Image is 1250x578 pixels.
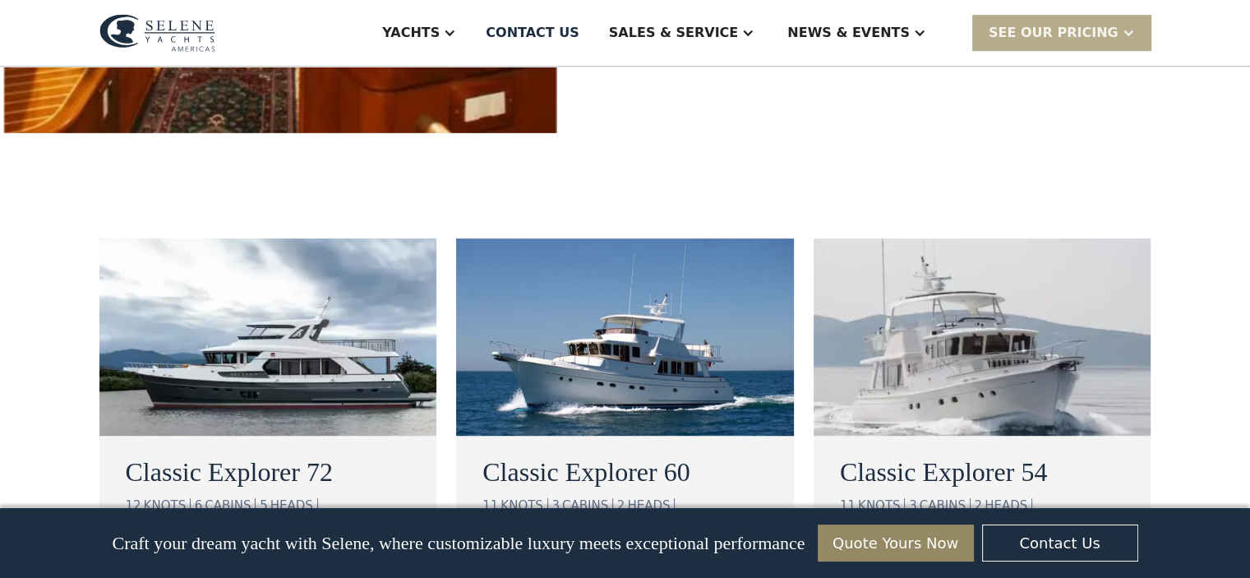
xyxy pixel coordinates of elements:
[985,498,1032,513] div: HEADS
[920,498,971,513] div: CABINS
[486,23,579,43] div: Contact US
[456,238,794,436] img: long range motor yachts
[787,23,910,43] div: News & EVENTS
[382,23,440,43] div: Yachts
[482,498,498,513] div: 11
[126,498,141,513] div: 12
[551,498,560,513] div: 3
[858,498,905,513] div: KNOTS
[112,533,805,554] p: Craft your dream yacht with Selene, where customizable luxury meets exceptional performance
[840,452,1125,492] a: Classic Explorer 54
[972,15,1151,50] div: SEE Our Pricing
[195,498,203,513] div: 6
[99,14,215,52] img: logo
[562,498,613,513] div: CABINS
[205,498,256,513] div: CABINS
[818,525,974,562] a: Quote Yours Now
[144,498,191,513] div: KNOTS
[814,238,1151,436] img: long range motor yachts
[482,452,768,492] a: Classic Explorer 60
[909,498,917,513] div: 3
[270,498,318,513] div: HEADS
[974,498,982,513] div: 2
[627,498,675,513] div: HEADS
[260,498,268,513] div: 5
[500,498,547,513] div: KNOTS
[609,23,738,43] div: Sales & Service
[99,238,437,436] img: long range motor yachts
[989,23,1119,43] div: SEE Our Pricing
[126,452,411,492] a: Classic Explorer 72
[982,525,1138,562] a: Contact Us
[840,498,856,513] div: 11
[617,498,625,513] div: 2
